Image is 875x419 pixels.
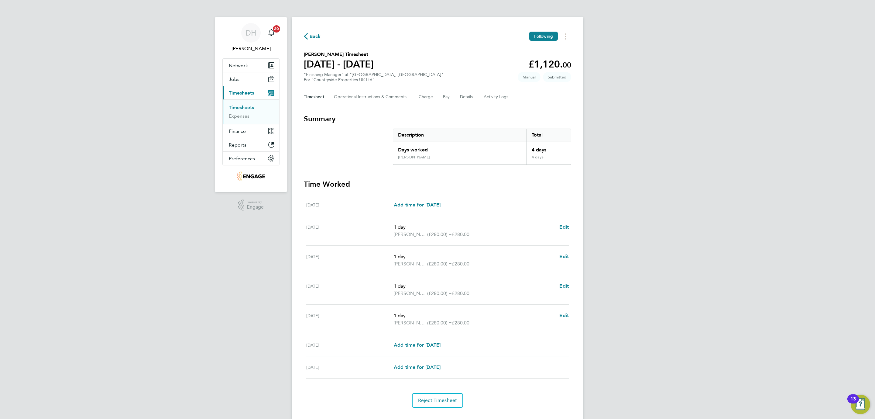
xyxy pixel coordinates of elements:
[394,341,441,349] a: Add time for [DATE]
[527,155,571,164] div: 4 days
[229,76,239,82] span: Jobs
[223,138,279,151] button: Reports
[393,141,527,155] div: Days worked
[273,25,280,33] span: 20
[304,72,443,82] div: "Finishing Manager" at "[GEOGRAPHIC_DATA], [GEOGRAPHIC_DATA]"
[222,45,280,52] span: Danielle Hughes
[306,253,394,268] div: [DATE]
[304,51,374,58] h2: [PERSON_NAME] Timesheet
[393,129,527,141] div: Description
[443,90,450,104] button: Pay
[398,155,430,160] div: [PERSON_NAME]
[559,223,569,231] a: Edit
[306,201,394,209] div: [DATE]
[427,261,452,267] span: (£280.00) =
[306,282,394,297] div: [DATE]
[460,90,474,104] button: Details
[559,253,569,260] a: Edit
[247,199,264,205] span: Powered by
[238,199,264,211] a: Powered byEngage
[394,282,554,290] p: 1 day
[452,320,469,326] span: £280.00
[304,114,571,408] section: Timesheet
[484,90,509,104] button: Activity Logs
[334,90,409,104] button: Operational Instructions & Comments
[215,17,287,192] nav: Main navigation
[452,290,469,296] span: £280.00
[412,393,463,408] button: Reject Timesheet
[527,129,571,141] div: Total
[306,364,394,371] div: [DATE]
[229,113,249,119] a: Expenses
[223,152,279,165] button: Preferences
[563,61,571,69] span: 00
[304,90,324,104] button: Timesheet
[394,201,441,209] a: Add time for [DATE]
[306,312,394,327] div: [DATE]
[304,33,321,40] button: Back
[245,29,256,37] span: DH
[559,283,569,289] span: Edit
[229,105,254,110] a: Timesheets
[229,63,248,68] span: Network
[427,290,452,296] span: (£280.00) =
[394,319,427,327] span: [PERSON_NAME]
[394,223,554,231] p: 1 day
[427,320,452,326] span: (£280.00) =
[304,114,571,124] h3: Summary
[229,128,246,134] span: Finance
[394,312,554,319] p: 1 day
[559,312,569,319] a: Edit
[394,231,427,238] span: [PERSON_NAME]
[229,142,246,148] span: Reports
[452,261,469,267] span: £280.00
[394,342,441,348] span: Add time for [DATE]
[223,124,279,138] button: Finance
[306,223,394,238] div: [DATE]
[304,58,374,70] h1: [DATE] - [DATE]
[543,72,571,82] span: This timesheet is Submitted.
[560,32,571,41] button: Timesheets Menu
[559,254,569,259] span: Edit
[534,33,553,39] span: Following
[223,86,279,99] button: Timesheets
[394,202,441,208] span: Add time for [DATE]
[559,224,569,230] span: Edit
[237,171,265,181] img: nowcareers-logo-retina.png
[304,179,571,189] h3: Time Worked
[528,58,571,70] app-decimal: £1,120.
[452,231,469,237] span: £280.00
[229,156,255,161] span: Preferences
[222,171,280,181] a: Go to home page
[559,282,569,290] a: Edit
[427,231,452,237] span: (£280.00) =
[419,90,433,104] button: Charge
[247,205,264,210] span: Engage
[529,32,558,41] button: Following
[559,313,569,318] span: Edit
[393,129,571,165] div: Summary
[304,77,443,82] div: For "Countryside Properties UK Ltd"
[527,141,571,155] div: 4 days
[394,253,554,260] p: 1 day
[223,72,279,86] button: Jobs
[310,33,321,40] span: Back
[850,399,856,407] div: 13
[394,260,427,268] span: [PERSON_NAME]
[518,72,540,82] span: This timesheet was manually created.
[394,364,441,370] span: Add time for [DATE]
[223,99,279,124] div: Timesheets
[394,364,441,371] a: Add time for [DATE]
[394,290,427,297] span: [PERSON_NAME]
[851,395,870,414] button: Open Resource Center, 13 new notifications
[418,397,457,403] span: Reject Timesheet
[222,23,280,52] a: DH[PERSON_NAME]
[223,59,279,72] button: Network
[306,341,394,349] div: [DATE]
[265,23,277,43] a: 20
[229,90,254,96] span: Timesheets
